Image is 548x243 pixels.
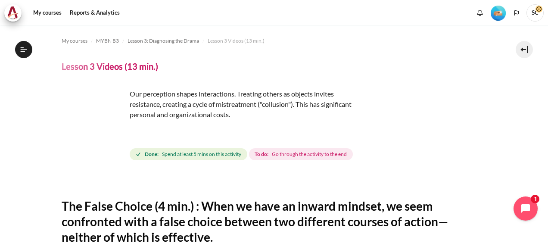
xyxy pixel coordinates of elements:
span: Go through the activity to the end [272,150,347,158]
div: Show notification window with no new notifications [473,6,486,19]
a: User menu [526,4,544,22]
a: Level #2 [487,5,509,21]
span: Lesson 3 Videos (13 min.) [208,37,265,45]
span: Spend at least 5 mins on this activity [162,150,241,158]
span: My courses [62,37,87,45]
a: My courses [62,36,87,46]
button: Languages [510,6,523,19]
div: Level #2 [491,5,506,21]
h4: Lesson 3 Videos (13 min.) [62,61,158,72]
a: Lesson 3 Videos (13 min.) [208,36,265,46]
a: MYBN B3 [96,36,119,46]
img: Architeck [7,6,19,19]
nav: Navigation bar [62,34,487,48]
img: xf [62,89,126,153]
span: MYBN B3 [96,37,119,45]
strong: To do: [255,150,268,158]
div: Completion requirements for Lesson 3 Videos (13 min.) [130,146,355,162]
span: SC [526,4,544,22]
p: Our perception shapes interactions. Treating others as objects invites resistance, creating a cyc... [62,89,363,120]
strong: Done: [145,150,159,158]
a: Lesson 3: Diagnosing the Drama [128,36,199,46]
a: My courses [30,4,65,22]
img: Level #2 [491,6,506,21]
span: Lesson 3: Diagnosing the Drama [128,37,199,45]
a: Reports & Analytics [67,4,123,22]
a: Architeck Architeck [4,4,26,22]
